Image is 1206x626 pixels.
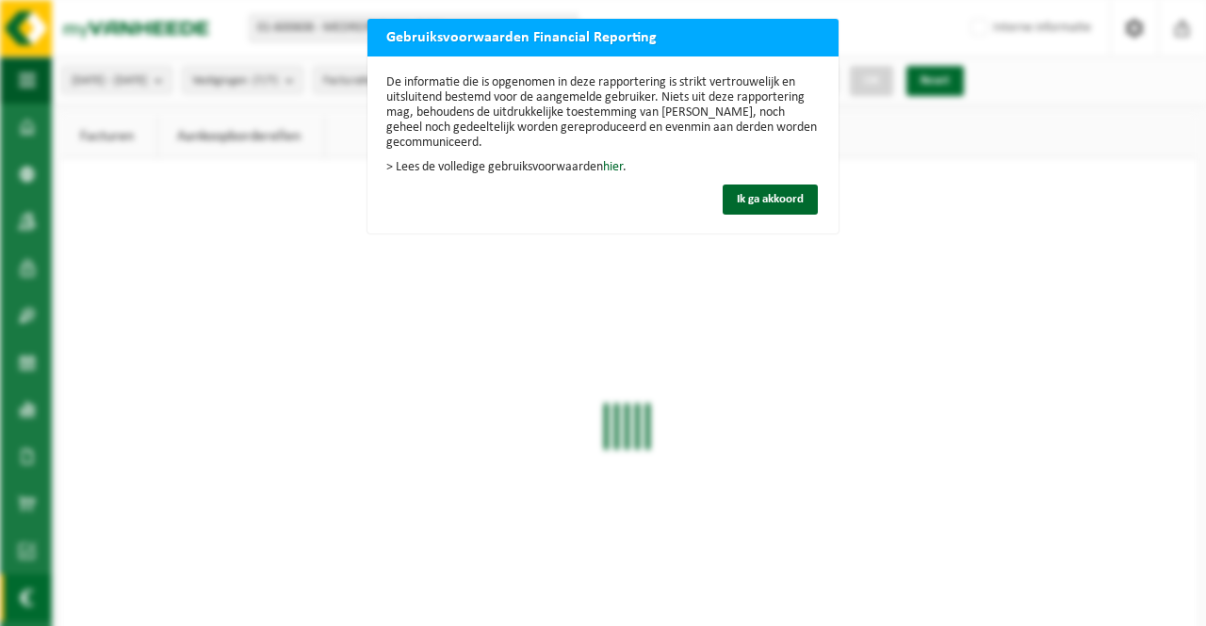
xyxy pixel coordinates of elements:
[386,75,820,151] p: De informatie die is opgenomen in deze rapportering is strikt vertrouwelijk en uitsluitend bestem...
[386,160,820,175] p: > Lees de volledige gebruiksvoorwaarden .
[367,19,676,55] h2: Gebruiksvoorwaarden Financial Reporting
[723,185,818,215] button: Ik ga akkoord
[603,160,623,174] a: hier
[737,193,804,205] span: Ik ga akkoord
